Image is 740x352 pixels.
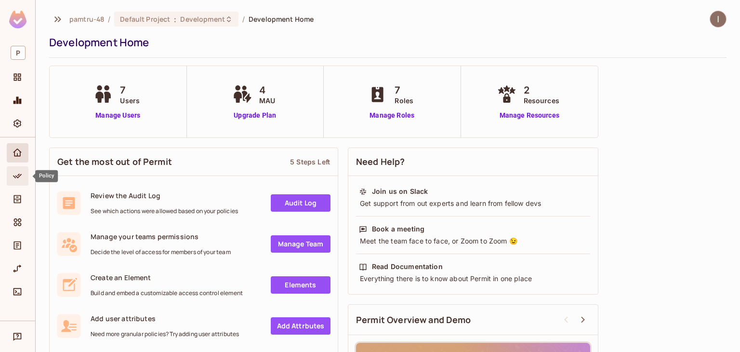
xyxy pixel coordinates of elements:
[9,11,26,28] img: SReyMgAAAABJRU5ErkJggg==
[366,110,418,121] a: Manage Roles
[271,276,330,294] a: Elements
[356,156,405,168] span: Need Help?
[49,35,722,50] div: Development Home
[91,314,239,323] span: Add user attributes
[524,83,559,97] span: 2
[395,95,413,106] span: Roles
[91,248,231,256] span: Decide the level of access for members of your team
[524,95,559,106] span: Resources
[359,236,587,246] div: Meet the team face to face, or Zoom to Zoom 😉
[356,314,471,326] span: Permit Overview and Demo
[359,274,587,284] div: Everything there is to know about Permit in one place
[249,14,314,24] span: Development Home
[91,330,239,338] span: Need more granular policies? Try adding user attributes
[35,170,58,182] div: Policy
[290,157,330,166] div: 5 Steps Left
[57,156,172,168] span: Get the most out of Permit
[120,83,140,97] span: 7
[7,282,28,301] div: Connect
[91,207,238,215] span: See which actions were allowed based on your policies
[69,14,104,24] span: the active workspace
[120,14,170,24] span: Default Project
[359,199,587,208] div: Get support from out experts and learn from fellow devs
[271,235,330,253] a: Manage Team
[91,273,243,282] span: Create an Element
[7,213,28,232] div: Elements
[7,236,28,255] div: Audit Log
[7,259,28,278] div: URL Mapping
[7,166,28,186] div: Policy
[259,83,275,97] span: 4
[242,14,245,24] li: /
[710,11,726,27] img: Ignacio T
[230,110,280,121] a: Upgrade Plan
[395,83,413,97] span: 7
[372,224,424,234] div: Book a meeting
[372,262,443,271] div: Read Documentation
[7,190,28,209] div: Directory
[7,42,28,64] div: Workspace: pamtru-48
[91,191,238,200] span: Review the Audit Log
[372,187,428,196] div: Join us on Slack
[7,91,28,110] div: Monitoring
[91,289,243,297] span: Build and embed a customizable access control element
[7,68,28,87] div: Projects
[108,14,110,24] li: /
[91,232,231,241] span: Manage your teams permissions
[120,95,140,106] span: Users
[259,95,275,106] span: MAU
[180,14,225,24] span: Development
[495,110,564,121] a: Manage Resources
[7,114,28,133] div: Settings
[271,194,330,212] a: Audit Log
[7,143,28,162] div: Home
[7,327,28,346] div: Help & Updates
[11,46,26,60] span: P
[173,15,177,23] span: :
[271,317,330,335] a: Add Attrbutes
[91,110,145,121] a: Manage Users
